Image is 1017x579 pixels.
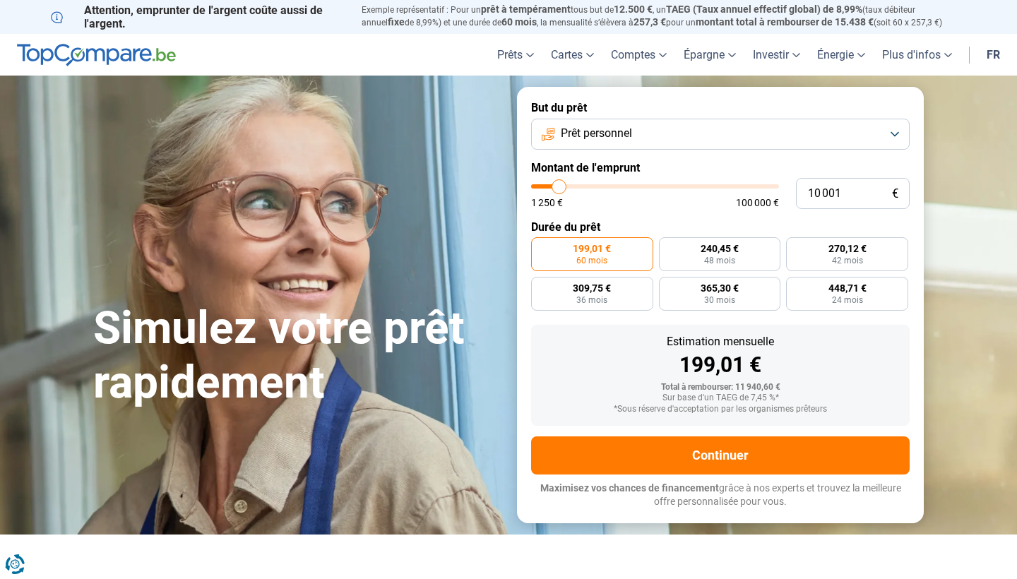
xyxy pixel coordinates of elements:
[531,119,910,150] button: Prêt personnel
[573,283,611,293] span: 309,75 €
[573,244,611,253] span: 199,01 €
[576,256,607,265] span: 60 mois
[489,34,542,76] a: Prêts
[828,244,867,253] span: 270,12 €
[701,283,739,293] span: 365,30 €
[634,16,666,28] span: 257,3 €
[696,16,874,28] span: montant total à rembourser de 15.438 €
[576,296,607,304] span: 36 mois
[531,436,910,474] button: Continuer
[481,4,571,15] span: prêt à tempérament
[542,354,898,376] div: 199,01 €
[542,336,898,347] div: Estimation mensuelle
[388,16,405,28] span: fixe
[832,256,863,265] span: 42 mois
[542,383,898,393] div: Total à rembourser: 11 940,60 €
[362,4,966,29] p: Exemple représentatif : Pour un tous but de , un (taux débiteur annuel de 8,99%) et une durée de ...
[531,101,910,114] label: But du prêt
[531,482,910,509] p: grâce à nos experts et trouvez la meilleure offre personnalisée pour vous.
[614,4,653,15] span: 12.500 €
[17,44,176,66] img: TopCompare
[704,296,735,304] span: 30 mois
[892,188,898,200] span: €
[531,161,910,174] label: Montant de l'emprunt
[501,16,537,28] span: 60 mois
[93,302,500,410] h1: Simulez votre prêt rapidement
[704,256,735,265] span: 48 mois
[540,482,719,494] span: Maximisez vos chances de financement
[675,34,744,76] a: Épargne
[874,34,961,76] a: Plus d'infos
[744,34,809,76] a: Investir
[666,4,862,15] span: TAEG (Taux annuel effectif global) de 8,99%
[51,4,345,30] p: Attention, emprunter de l'argent coûte aussi de l'argent.
[542,405,898,414] div: *Sous réserve d'acceptation par les organismes prêteurs
[531,198,563,208] span: 1 250 €
[531,220,910,234] label: Durée du prêt
[602,34,675,76] a: Comptes
[828,283,867,293] span: 448,71 €
[561,126,632,141] span: Prêt personnel
[978,34,1009,76] a: fr
[832,296,863,304] span: 24 mois
[542,34,602,76] a: Cartes
[701,244,739,253] span: 240,45 €
[736,198,779,208] span: 100 000 €
[809,34,874,76] a: Énergie
[542,393,898,403] div: Sur base d'un TAEG de 7,45 %*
